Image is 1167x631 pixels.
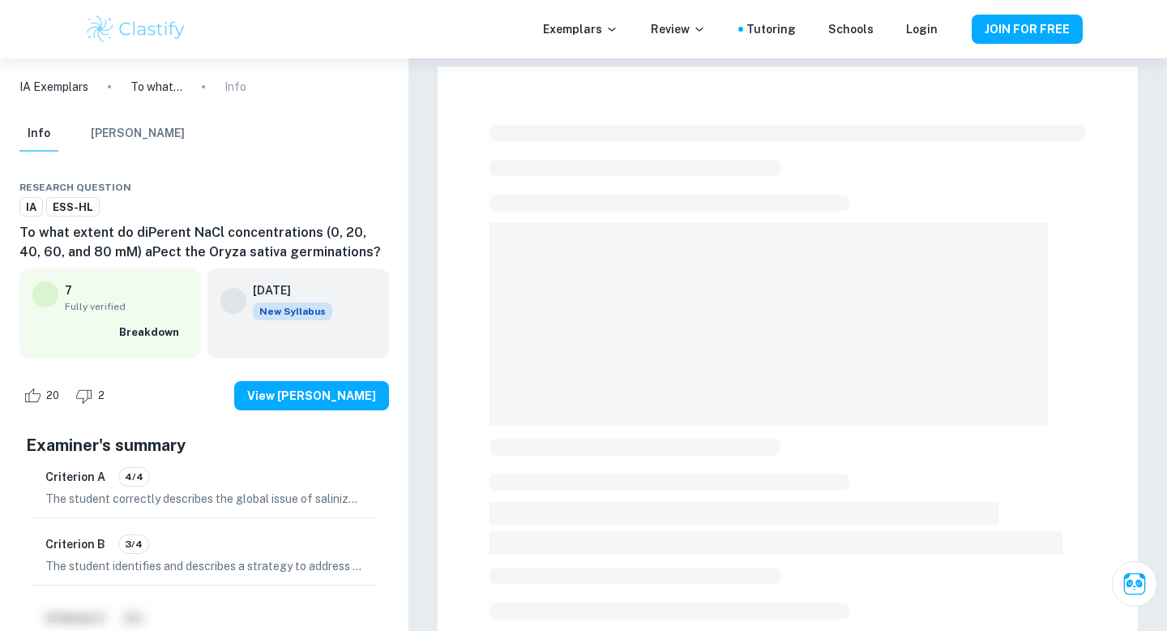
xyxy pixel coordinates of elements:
[543,20,618,38] p: Exemplars
[19,180,131,195] span: Research question
[45,468,105,486] h6: Criterion A
[20,200,42,216] span: IA
[376,178,389,197] div: Report issue
[972,15,1083,44] button: JOIN FOR FREE
[19,197,43,217] a: IA
[906,20,938,38] a: Login
[26,433,383,457] h5: Examiner's summary
[91,116,185,152] button: [PERSON_NAME]
[65,299,188,314] span: Fully verified
[45,557,363,575] p: The student identifies and describes a strategy to address salinization in agriculture through th...
[828,20,874,38] a: Schools
[84,13,187,45] img: Clastify logo
[46,197,100,217] a: ESS-HL
[115,320,188,345] button: Breakdown
[65,281,72,299] p: 7
[253,303,332,320] span: New Syllabus
[19,116,58,152] button: Info
[234,381,389,410] button: View [PERSON_NAME]
[19,383,68,409] div: Like
[130,78,182,96] p: To what extent do diPerent NaCl concentrations (0, 20, 40, 60, and 80 mM) aPect the Oryza sativa ...
[119,470,149,484] span: 4/4
[45,490,363,508] p: The student correctly describes the global issue of salinization and its impact on agriculture, p...
[651,20,706,38] p: Review
[224,78,246,96] p: Info
[19,223,389,262] h6: To what extent do diPerent NaCl concentrations (0, 20, 40, 60, and 80 mM) aPect the Oryza sativa ...
[327,178,340,197] div: Share
[360,178,373,197] div: Bookmark
[71,383,113,409] div: Dislike
[37,388,68,404] span: 20
[253,281,319,299] h6: [DATE]
[253,303,332,320] div: Starting from the May 2026 session, the ESS IA requirements have changed. We created this exempla...
[47,200,99,216] span: ESS-HL
[89,388,113,404] span: 2
[45,535,105,553] h6: Criterion B
[119,537,148,552] span: 3/4
[951,25,959,33] button: Help and Feedback
[19,78,88,96] a: IA Exemplars
[746,20,796,38] a: Tutoring
[344,178,357,197] div: Download
[1112,561,1157,607] button: Ask Clai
